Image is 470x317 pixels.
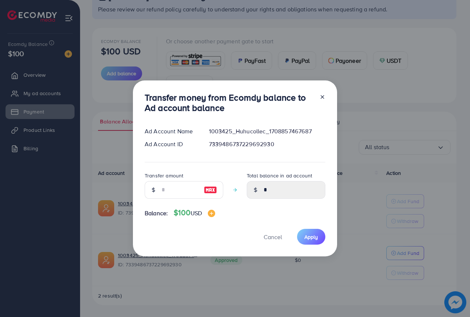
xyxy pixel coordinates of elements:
[145,209,168,217] span: Balance:
[145,172,183,179] label: Transfer amount
[174,208,215,217] h4: $100
[203,140,331,148] div: 7339486737229692930
[203,127,331,136] div: 1003425_Huhucollec_1708857467687
[264,233,282,241] span: Cancel
[139,140,203,148] div: Ad Account ID
[208,210,215,217] img: image
[297,229,325,245] button: Apply
[304,233,318,241] span: Apply
[139,127,203,136] div: Ad Account Name
[254,229,291,245] button: Cancel
[145,92,314,114] h3: Transfer money from Ecomdy balance to Ad account balance
[204,185,217,194] img: image
[247,172,312,179] label: Total balance in ad account
[191,209,202,217] span: USD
